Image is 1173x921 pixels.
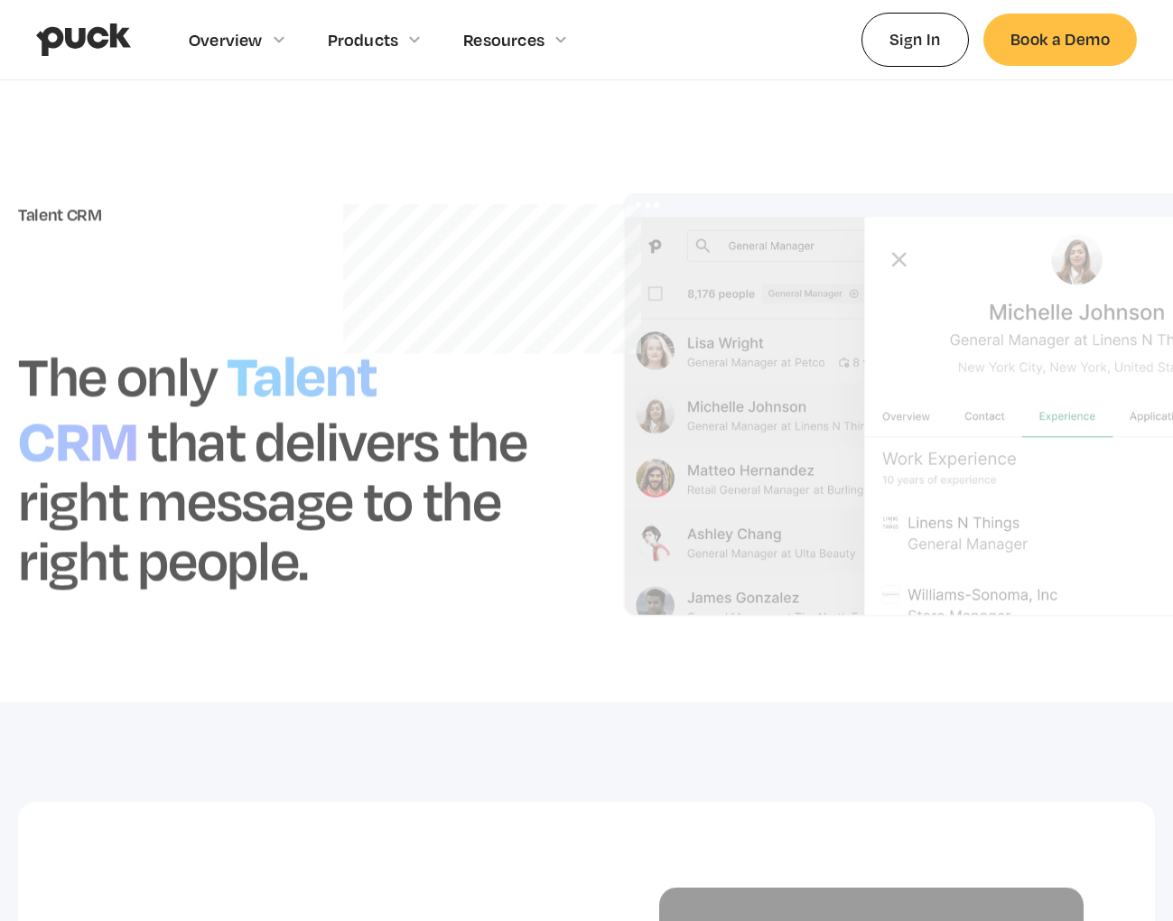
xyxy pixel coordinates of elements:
[18,333,377,476] h1: Talent CRM
[463,30,545,50] div: Resources
[983,14,1137,65] a: Book a Demo
[861,13,969,66] a: Sign In
[328,30,399,50] div: Products
[18,340,218,408] h1: The only
[18,405,527,592] h1: that delivers the right message to the right people.
[189,30,263,50] div: Overview
[18,204,551,224] div: Talent CRM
